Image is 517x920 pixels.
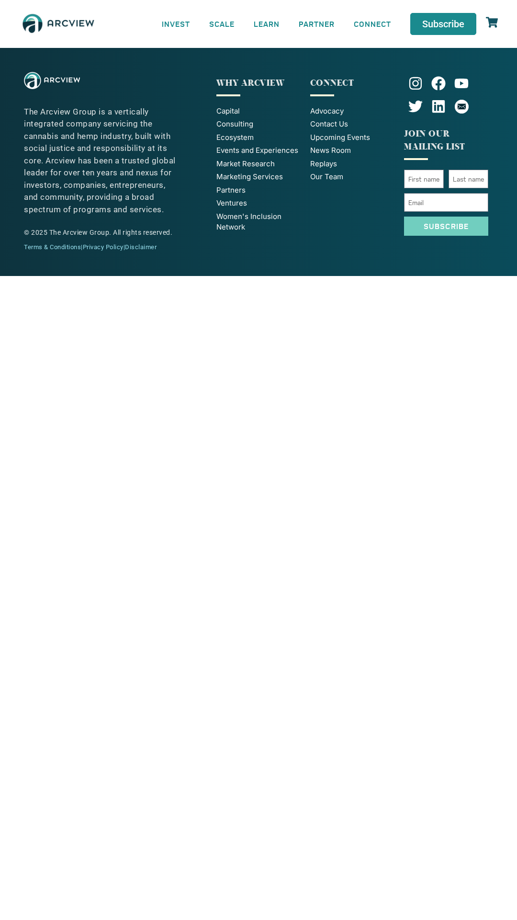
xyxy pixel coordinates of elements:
[422,19,464,29] span: Subscribe
[310,172,394,183] a: Our Team
[216,185,246,196] span: Partners
[424,222,469,230] span: Subscribe
[216,145,298,156] span: Events and Experiences
[19,10,98,38] img: The Arcview Group
[310,106,344,117] span: Advocacy
[310,77,394,90] div: CONNECT
[404,217,488,236] button: Subscribe
[216,77,301,90] p: WHY ARCVIEW
[449,170,488,188] input: Last name
[244,13,289,34] a: LEARN
[216,185,301,196] a: Partners
[125,243,157,251] a: Disclaimer
[216,159,275,170] span: Market Research
[24,242,176,252] div: | |
[216,172,283,183] span: Marketing Services
[216,132,301,143] a: Ecosystem
[200,13,244,34] a: SCALE
[404,193,488,212] input: Email
[216,198,247,209] span: Ventures
[310,119,348,130] span: Contact Us
[289,13,344,34] a: PARTNER
[310,145,394,156] a: News Room
[24,72,80,89] img: The Arcview Group
[216,198,301,209] a: Ventures
[216,211,301,233] a: Women's Inclusion Network
[310,106,394,117] a: Advocacy
[310,132,394,143] a: Upcoming Events
[404,127,488,153] p: JOIN OUR MAILING LIST
[404,170,444,188] input: First name
[216,159,301,170] a: Market Research
[410,13,476,35] a: Subscribe
[24,243,81,251] a: Terms & Conditions
[24,106,176,216] p: The Arcview Group is a vertically integrated company servicing the cannabis and hemp industry, bu...
[152,13,200,34] a: INVEST
[310,159,394,170] a: Replays
[216,106,240,117] span: Capital
[83,243,124,251] a: Privacy Policy
[310,119,394,130] a: Contact Us
[216,106,301,117] a: Capital
[310,172,343,183] span: Our Team
[216,132,254,143] span: Ecosystem
[404,170,488,241] form: Mailing list
[216,145,301,156] a: Events and Experiences
[216,119,253,130] span: Consulting
[310,145,351,156] span: News Room
[310,159,337,170] span: Replays
[24,228,176,238] div: © 2025 The Arcview Group. All rights reserved.
[310,132,370,143] span: Upcoming Events
[344,13,401,34] a: CONNECT
[216,119,301,130] a: Consulting
[152,13,401,34] nav: Menu
[216,172,301,183] a: Marketing Services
